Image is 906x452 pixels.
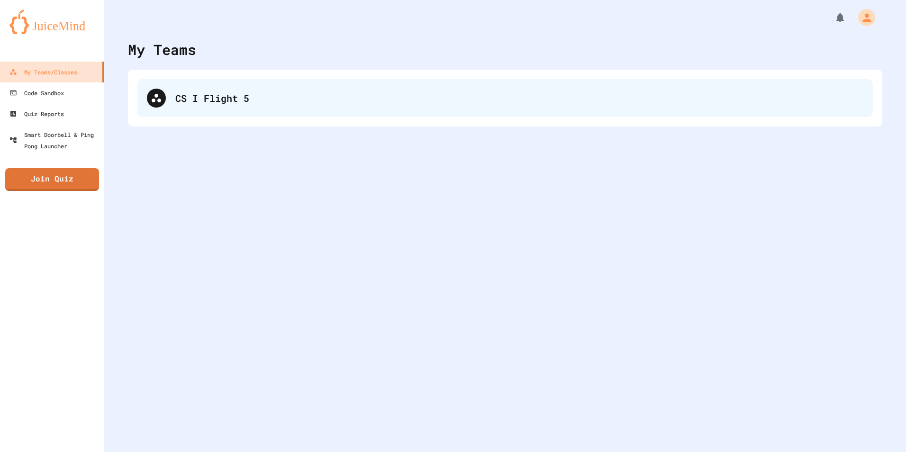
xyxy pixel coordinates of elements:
[9,87,64,99] div: Code Sandbox
[175,91,863,105] div: CS I Flight 5
[9,9,95,34] img: logo-orange.svg
[128,39,196,60] div: My Teams
[848,7,878,28] div: My Account
[5,168,99,191] a: Join Quiz
[137,79,873,117] div: CS I Flight 5
[9,66,77,78] div: My Teams/Classes
[817,9,848,26] div: My Notifications
[9,108,64,119] div: Quiz Reports
[9,129,100,152] div: Smart Doorbell & Ping Pong Launcher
